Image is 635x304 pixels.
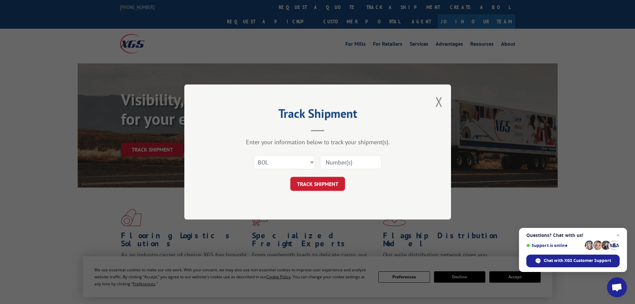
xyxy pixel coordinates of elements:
[526,243,582,248] span: Support is online
[526,255,620,267] div: Chat with XGS Customer Support
[320,155,381,169] input: Number(s)
[218,109,418,121] h2: Track Shipment
[607,277,627,297] div: Open chat
[290,177,345,191] button: TRACK SHIPMENT
[218,138,418,146] div: Enter your information below to track your shipment(s).
[614,231,622,239] span: Close chat
[435,93,443,110] button: Close modal
[526,233,620,238] span: Questions? Chat with us!
[544,258,611,264] span: Chat with XGS Customer Support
